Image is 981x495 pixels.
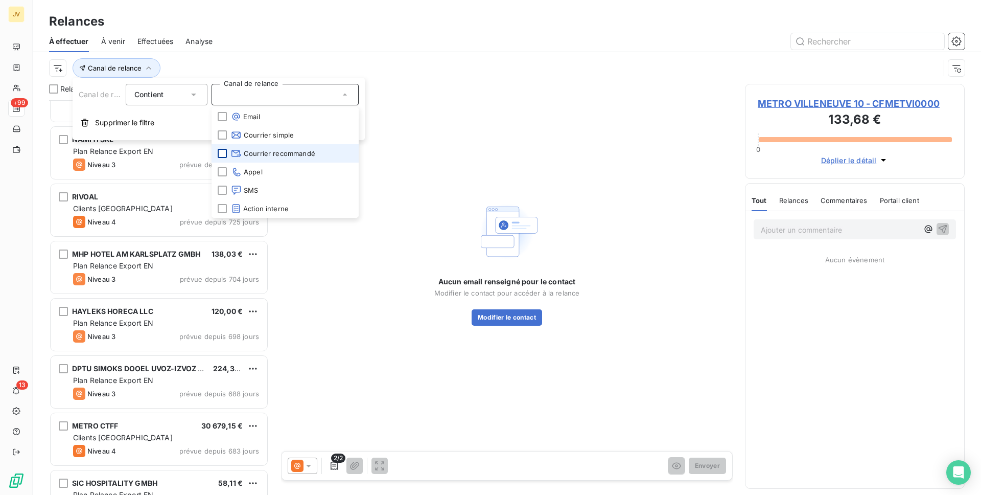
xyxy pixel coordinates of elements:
[180,218,259,226] span: prévue depuis 725 jours
[72,192,98,201] span: RIVOAL
[134,90,163,99] span: Contient
[49,36,89,47] span: À effectuer
[16,380,28,390] span: 13
[218,479,243,487] span: 58,11 €
[180,275,259,283] span: prévue depuis 704 jours
[137,36,174,47] span: Effectuées
[231,111,260,122] span: Email
[72,479,157,487] span: SIC HOSPITALITY GMBH
[946,460,971,485] div: Open Intercom Messenger
[212,250,243,258] span: 138,03 €
[201,421,243,430] span: 30 679,15 €
[212,307,243,316] span: 120,00 €
[73,58,160,78] button: Canal de relance
[49,12,104,31] h3: Relances
[231,130,294,140] span: Courrier simple
[779,196,808,205] span: Relances
[87,275,115,283] span: Niveau 3
[752,196,767,205] span: Tout
[8,472,25,489] img: Logo LeanPay
[79,90,136,99] span: Canal de relance
[231,185,258,195] span: SMS
[791,33,944,50] input: Rechercher
[87,447,116,455] span: Niveau 4
[49,100,269,495] div: grid
[756,145,760,153] span: 0
[101,36,125,47] span: À venir
[821,155,877,166] span: Déplier le détail
[179,447,259,455] span: prévue depuis 683 jours
[87,390,115,398] span: Niveau 3
[8,6,25,22] div: JV
[821,196,868,205] span: Commentaires
[758,97,952,110] span: METRO VILLENEUVE 10 - CFMETVI0000
[72,250,200,258] span: MHP HOTEL AM KARLSPLATZ GMBH
[60,84,91,94] span: Relances
[87,218,116,226] span: Niveau 4
[73,111,365,134] button: Supprimer le filtre
[231,204,289,214] span: Action interne
[331,454,345,463] span: 2/2
[185,36,213,47] span: Analyse
[87,332,115,341] span: Niveau 3
[825,256,884,264] span: Aucun évènement
[438,277,576,287] span: Aucun email renseigné pour le contact
[95,118,154,128] span: Supprimer le filtre
[73,147,153,155] span: Plan Relance Export EN
[72,135,114,144] span: NAMITI SRL
[474,199,540,264] img: Empty state
[472,309,542,326] button: Modifier le contact
[72,364,219,373] span: DPTU SIMOKS DOOEL UVOZ-IZVOZ SHTIP
[72,307,153,316] span: HAYLEKS HORECA LLC
[689,458,726,474] button: Envoyer
[73,261,153,270] span: Plan Relance Export EN
[179,332,259,341] span: prévue depuis 698 jours
[87,161,115,169] span: Niveau 3
[72,421,119,430] span: METRO CTFF
[179,390,259,398] span: prévue depuis 688 jours
[73,319,153,327] span: Plan Relance Export EN
[818,154,892,166] button: Déplier le détail
[73,376,153,385] span: Plan Relance Export EN
[758,110,952,131] h3: 133,68 €
[11,98,28,107] span: +99
[179,161,259,169] span: prévue depuis 848 jours
[73,204,173,213] span: Clients [GEOGRAPHIC_DATA]
[231,167,263,177] span: Appel
[213,364,246,373] span: 224,30 €
[434,289,580,297] span: Modifier le contact pour accéder à la relance
[88,64,142,72] span: Canal de relance
[73,433,173,442] span: Clients [GEOGRAPHIC_DATA]
[880,196,919,205] span: Portail client
[231,148,315,159] span: Courrier recommandé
